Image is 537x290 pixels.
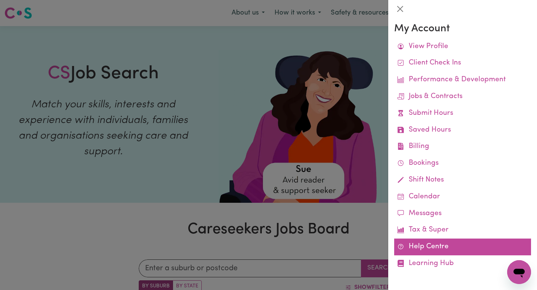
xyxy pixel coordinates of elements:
[394,138,531,155] a: Billing
[394,72,531,88] a: Performance & Development
[394,122,531,139] a: Saved Hours
[394,189,531,205] a: Calendar
[507,260,531,284] iframe: Button to launch messaging window
[394,3,406,15] button: Close
[394,172,531,189] a: Shift Notes
[394,38,531,55] a: View Profile
[394,88,531,105] a: Jobs & Contracts
[394,105,531,122] a: Submit Hours
[394,55,531,72] a: Client Check Ins
[394,255,531,272] a: Learning Hub
[394,205,531,222] a: Messages
[394,155,531,172] a: Bookings
[394,222,531,239] a: Tax & Super
[394,23,531,35] h3: My Account
[394,239,531,255] a: Help Centre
